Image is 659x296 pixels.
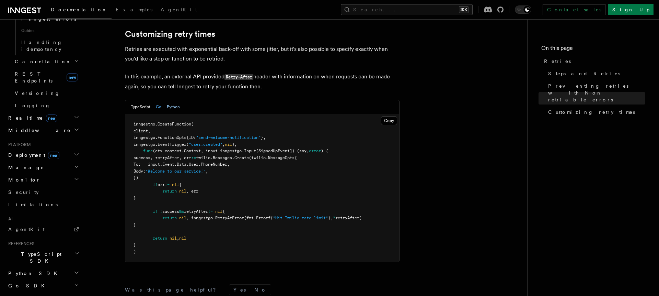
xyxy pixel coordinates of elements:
span: } [134,242,136,247]
span: "Welcome to our service!" [146,169,206,174]
span: } [134,222,136,227]
button: No [250,285,271,295]
h4: On this page [541,44,645,55]
a: Security [5,186,81,198]
span: Manage [5,164,44,171]
span: Cancellation [12,58,71,65]
button: Go [156,100,161,114]
span: nil [215,209,222,214]
kbd: ⌘K [459,6,469,13]
button: Manage [5,161,81,174]
span: }) [134,175,138,180]
span: }, [261,135,266,140]
a: Customizing retry times [125,29,215,39]
span: Examples [116,7,152,12]
span: "Hit Twilio rate limit" [273,216,328,220]
button: Search...⌘K [341,4,473,15]
span: Limitations [8,202,58,207]
span: := [191,155,196,160]
button: Go SDK [5,279,81,292]
span: , inngestgo. [186,216,215,220]
a: Logging [12,99,81,112]
span: "user.created" [189,142,222,147]
a: Steps and Retries [545,67,645,80]
span: Body: [134,169,146,174]
span: Errorf [256,216,270,220]
span: Deployment [5,152,59,158]
span: ) { [321,149,328,153]
span: nil [225,142,232,147]
span: Realtime [5,114,57,121]
a: AgentKit [5,223,81,235]
span: inngestgo. [134,122,158,127]
span: && [179,209,184,214]
span: Create [234,155,249,160]
span: retryAfter [184,209,208,214]
span: Documentation [51,7,107,12]
span: inngestgo. [134,142,158,147]
span: if [153,209,158,214]
span: REST Endpoints [15,71,53,84]
button: Yes [229,285,250,295]
span: return [162,189,177,194]
span: nil [170,236,177,241]
span: client, [134,129,150,133]
a: Limitations [5,198,81,211]
span: { [179,182,182,187]
p: In this example, an external API provided header with information on when requests can be made ag... [125,72,400,91]
span: nil [179,216,186,220]
span: , err [186,189,198,194]
span: Platform [5,142,31,147]
span: nil [179,189,186,194]
span: Security [8,189,39,195]
span: Go SDK [5,282,49,289]
button: Deploymentnew [5,149,81,161]
span: ( [270,216,273,220]
span: new [48,152,59,159]
span: EventTrigger [158,142,186,147]
span: != [208,209,213,214]
span: Versioning [15,90,60,96]
button: Python SDK [5,267,81,279]
span: Middleware [5,127,71,134]
span: (twilio.MessageOpts{ [249,155,297,160]
a: Handling idempotency [19,36,81,55]
span: { [222,209,225,214]
button: Middleware [5,124,81,136]
span: error [309,149,321,153]
a: Versioning [12,87,81,99]
button: TypeScript [131,100,150,114]
button: TypeScript SDK [5,248,81,267]
span: func [143,149,153,153]
p: Retries are executed with exponential back-off with some jitter, but it's also possible to specif... [125,44,400,64]
span: , [177,236,179,241]
span: CreateFunction [158,122,191,127]
span: AgentKit [161,7,197,12]
span: inngestgo.FunctionOpts{ID: [134,135,196,140]
span: ), [328,216,333,220]
span: Customizing retry times [548,109,635,116]
span: err [158,182,165,187]
span: Logging [15,103,50,108]
span: References [5,241,34,246]
span: RetryAtError [215,216,244,220]
span: new [46,114,57,122]
span: ( [186,142,189,147]
span: retryAfter) [335,216,362,220]
span: ), [232,142,237,147]
a: AgentKit [157,2,201,19]
code: Retry-After [224,74,253,80]
a: Customizing retry times [545,106,645,118]
button: Cancellation [12,55,81,68]
span: (ctx context.Context, input inngestgo.Input[SignedUpEvent]) (any, [153,149,309,153]
p: Was this page helpful? [125,286,221,293]
button: Toggle dark mode [515,6,531,14]
span: } [134,196,136,200]
span: ) [134,249,136,254]
span: Retries [544,58,571,65]
span: AgentKit [8,227,45,232]
span: twilio.Messages. [196,155,234,160]
span: Guides [19,25,81,36]
button: Realtimenew [5,112,81,124]
span: success [162,209,179,214]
